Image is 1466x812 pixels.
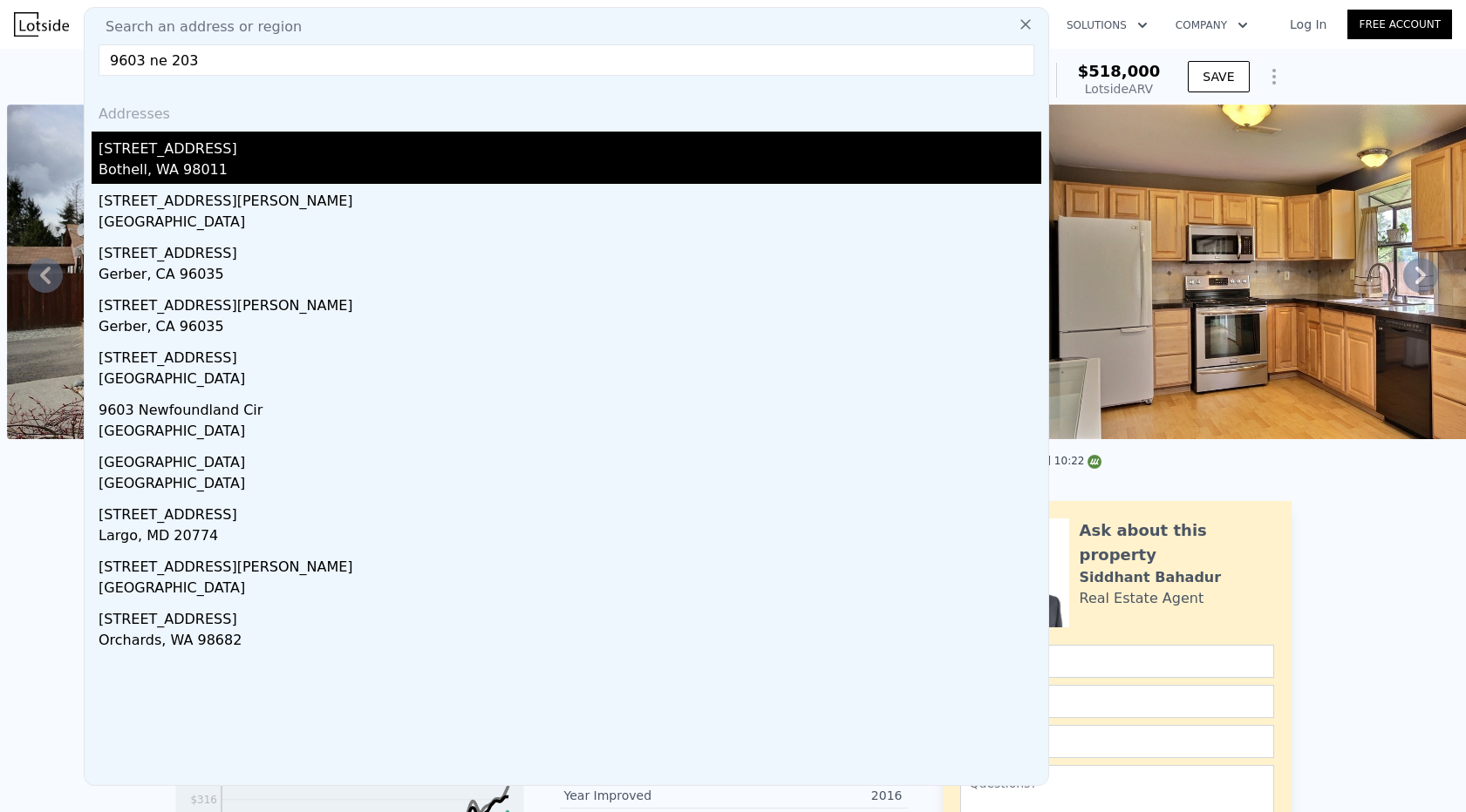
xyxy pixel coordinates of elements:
div: [STREET_ADDRESS] [99,602,1041,630]
div: [STREET_ADDRESS][PERSON_NAME] [99,288,1041,316]
div: Bothell, WA 98011 [99,159,1041,184]
input: Phone [960,725,1274,758]
div: [GEOGRAPHIC_DATA] [99,212,1041,236]
tspan: $316 [190,794,217,806]
div: Real Estate Agent [1080,588,1204,609]
div: Year Improved [564,787,733,804]
div: [STREET_ADDRESS][PERSON_NAME] [99,184,1041,212]
img: Lotside [14,12,69,37]
button: Solutions [1053,10,1162,41]
div: 2016 [733,787,903,804]
div: Gerber, CA 96035 [99,264,1041,288]
button: Show Options [1257,59,1292,94]
div: Ask about this property [1080,518,1274,567]
div: [STREET_ADDRESS] [99,236,1041,264]
div: Lotside ARV [1078,80,1161,98]
div: [STREET_ADDRESS] [99,132,1041,159]
span: Search an address or region [92,17,302,37]
input: Name [960,645,1274,678]
div: Largo, MD 20774 [99,525,1041,550]
a: Log In [1269,16,1347,33]
a: Free Account [1347,10,1452,39]
input: Enter an address, city, region, neighborhood or zip code [99,44,1034,76]
div: 9603 Newfoundland Cir [99,393,1041,421]
div: [STREET_ADDRESS][PERSON_NAME] [99,550,1041,578]
button: Company [1162,10,1262,41]
div: Orchards, WA 98682 [99,630,1041,654]
div: [STREET_ADDRESS] [99,341,1041,369]
span: $518,000 [1078,62,1161,80]
div: Gerber, CA 96035 [99,316,1041,341]
div: [STREET_ADDRESS] [99,497,1041,525]
div: Siddhant Bahadur [1080,567,1222,588]
div: [GEOGRAPHIC_DATA] [99,369,1041,393]
img: NWMLS Logo [1088,455,1101,469]
div: [GEOGRAPHIC_DATA] [99,578,1041,602]
img: Sale: 125565882 Parcel: 100695068 [7,105,509,439]
div: [GEOGRAPHIC_DATA] [99,421,1041,445]
div: [GEOGRAPHIC_DATA] [99,473,1041,497]
button: SAVE [1188,61,1249,92]
input: Email [960,685,1274,718]
div: [GEOGRAPHIC_DATA] [99,445,1041,473]
div: Addresses [92,90,1041,132]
